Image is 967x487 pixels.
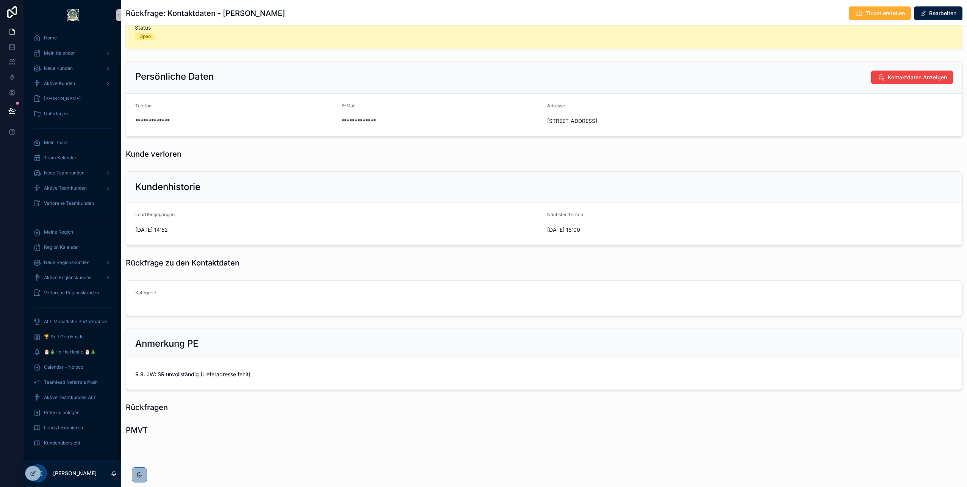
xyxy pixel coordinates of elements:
a: Neue Regionskunden [29,256,117,269]
span: Kontaktdaten Anzeigen [888,74,947,81]
a: Neue Teamkunden [29,166,117,180]
span: Verlorene Regionskunden [44,290,99,296]
a: Kundenübersicht [29,436,117,450]
a: ALT Monatliche Performance [29,315,117,328]
span: Kategorie [135,290,156,295]
a: Leads terminieren [29,421,117,435]
button: Bearbeiten [914,6,962,20]
h1: Rückfrage: Kontaktdaten - [PERSON_NAME] [126,8,285,19]
span: 9.9. JW: SR unvollständig (Lieferadresse fehlt) [135,371,335,378]
h2: Persönliche Daten [135,71,214,83]
span: [STREET_ADDRESS] [547,117,747,125]
span: Neue Regionskunden [44,259,89,265]
span: Referral anlegen [44,410,80,416]
a: 🏆 Self Gen Hustle [29,330,117,344]
h2: Kundenhistorie [135,181,200,193]
a: Team Kalender [29,151,117,165]
a: 🎅🎄Ho Ho Hustle 🎅🎄 [29,345,117,359]
span: Mein Team [44,140,68,146]
button: Kontaktdaten Anzeigen [871,71,953,84]
span: Aktive Regionskunden [44,275,92,281]
span: Aktive Teamkunden [44,185,87,191]
span: 🎅🎄Ho Ho Hustle 🎅🎄 [44,349,96,355]
span: Region Kalender [44,244,79,250]
span: Neue Teamkunden [44,170,84,176]
span: Teamlead Referrals Push [44,379,98,385]
span: Unterlagen [44,111,68,117]
a: [PERSON_NAME] [29,92,117,105]
span: Telefon [135,103,152,108]
a: Aktive Regionskunden [29,271,117,284]
a: Unterlagen [29,107,117,121]
a: Verlorene Teamkunden [29,196,117,210]
span: Status [135,24,953,31]
span: [DATE] 14:52 [135,226,541,234]
span: Team Kalender [44,155,77,161]
a: Teamlead Referrals Push [29,375,117,389]
h1: PMVT [126,425,148,435]
h2: Anmerkung PE [135,338,198,350]
a: Mein Team [29,136,117,149]
a: Aktive Kunden [29,77,117,90]
a: Aktive Teamkunden [29,181,117,195]
span: Lead Eingegangen [135,212,175,217]
a: Mein Kalender [29,46,117,60]
img: App logo [67,9,79,21]
span: Neue Kunden [44,65,73,71]
div: scrollable content [24,30,121,460]
span: [DATE] 16:00 [547,226,953,234]
span: [PERSON_NAME] [44,96,81,102]
h1: Rückfragen [126,402,168,413]
span: Aktive Teamkunden ALT [44,394,96,401]
span: Verlorene Teamkunden [44,200,94,206]
span: Nächster Termin [547,212,583,217]
a: Meine Region [29,225,117,239]
div: Open [139,33,151,40]
h1: Kunde verloren [126,149,182,159]
h1: Rückfrage zu den Kontaktdaten [126,258,239,268]
span: Ticket erstellen [865,9,905,17]
p: [PERSON_NAME] [53,470,97,477]
span: Leads terminieren [44,425,83,431]
span: Home [44,35,57,41]
a: Referral anlegen [29,406,117,419]
span: Meine Region [44,229,73,235]
span: Calendar - Noloco [44,364,83,370]
a: Verlorene Regionskunden [29,286,117,300]
span: E-Mail [341,103,355,108]
a: Aktive Teamkunden ALT [29,391,117,404]
a: Neue Kunden [29,61,117,75]
button: Ticket erstellen [849,6,911,20]
span: Aktive Kunden [44,80,75,86]
a: Home [29,31,117,45]
span: 🏆 Self Gen Hustle [44,334,84,340]
span: Kundenübersicht [44,440,80,446]
a: Region Kalender [29,240,117,254]
span: Adresse [547,103,565,108]
span: ALT Monatliche Performance [44,319,107,325]
span: Mein Kalender [44,50,75,56]
a: Calendar - Noloco [29,360,117,374]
